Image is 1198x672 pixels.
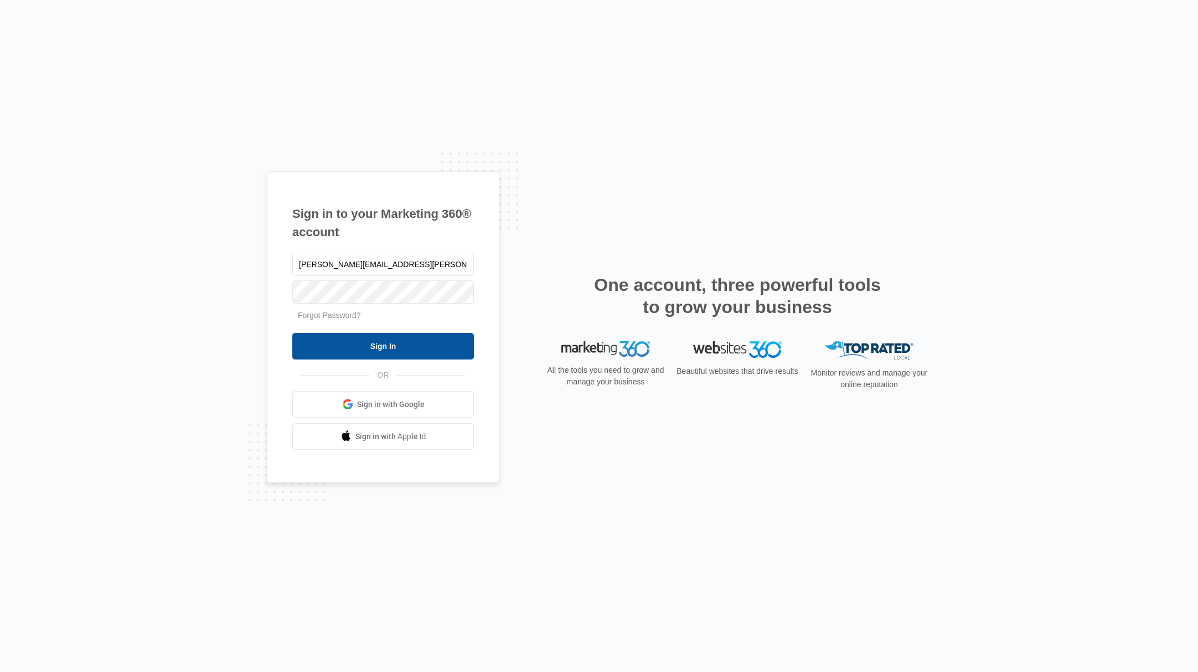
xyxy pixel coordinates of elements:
span: Sign in with Apple Id [355,431,426,442]
a: Forgot Password? [298,311,361,320]
span: Sign in with Google [357,399,425,410]
a: Sign in with Google [292,391,474,418]
h2: One account, three powerful tools to grow your business [591,274,884,318]
a: Sign in with Apple Id [292,423,474,450]
input: Sign In [292,333,474,360]
span: OR [370,369,397,381]
img: Top Rated Local [825,341,913,360]
img: Marketing 360 [561,341,650,357]
p: Beautiful websites that drive results [675,366,799,377]
p: Monitor reviews and manage your online reputation [807,367,931,390]
input: Email [292,253,474,276]
img: Websites 360 [693,341,782,357]
h1: Sign in to your Marketing 360® account [292,205,474,241]
p: All the tools you need to grow and manage your business [544,364,668,388]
